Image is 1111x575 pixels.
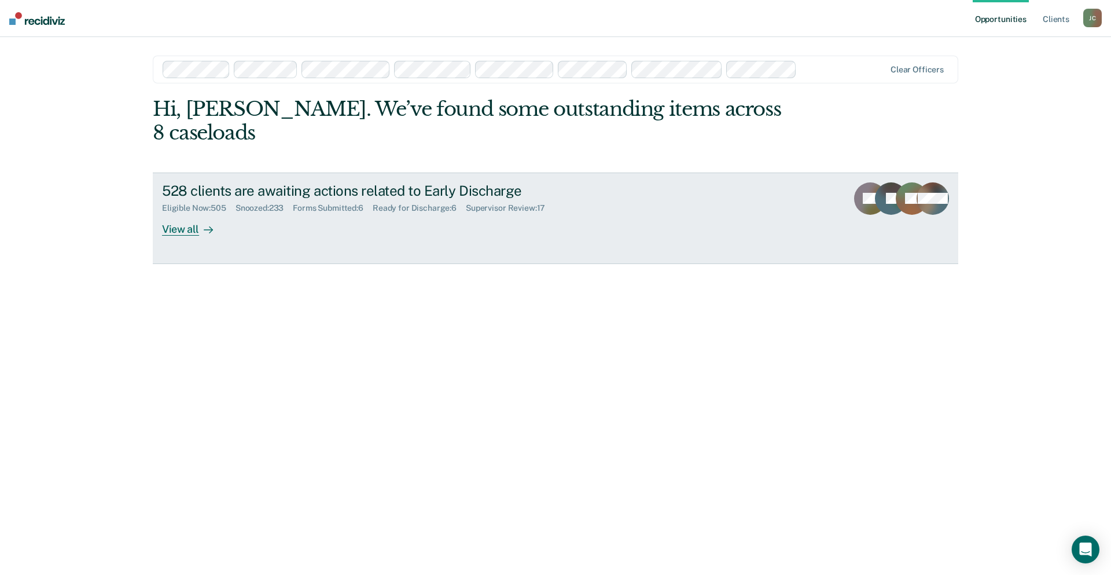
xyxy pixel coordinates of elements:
[373,203,466,213] div: Ready for Discharge : 6
[1083,9,1102,27] div: J C
[153,97,797,145] div: Hi, [PERSON_NAME]. We’ve found some outstanding items across 8 caseloads
[153,173,958,264] a: 528 clients are awaiting actions related to Early DischargeEligible Now:505Snoozed:233Forms Submi...
[466,203,554,213] div: Supervisor Review : 17
[293,203,373,213] div: Forms Submitted : 6
[1072,536,1099,563] div: Open Intercom Messenger
[162,213,227,236] div: View all
[236,203,293,213] div: Snoozed : 233
[162,182,568,199] div: 528 clients are awaiting actions related to Early Discharge
[891,65,944,75] div: Clear officers
[1083,9,1102,27] button: JC
[162,203,236,213] div: Eligible Now : 505
[9,12,65,25] img: Recidiviz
